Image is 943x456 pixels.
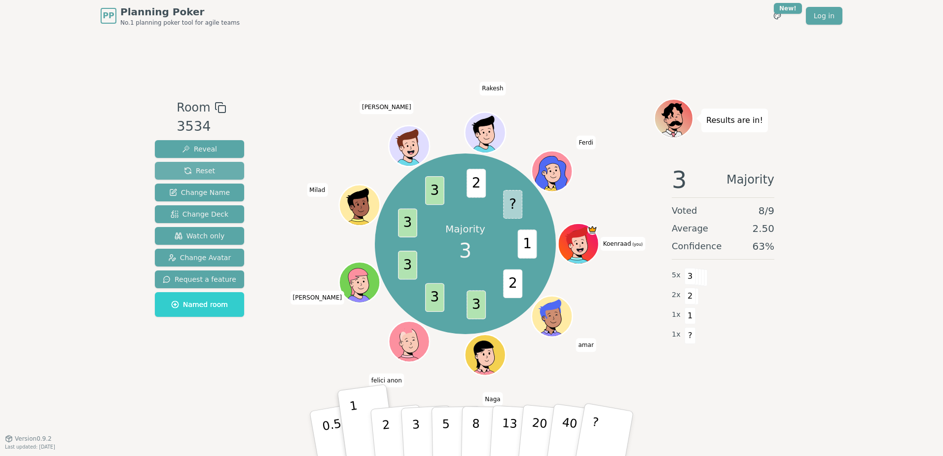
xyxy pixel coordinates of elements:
span: ? [503,190,522,218]
button: Change Name [155,184,244,201]
span: 8 / 9 [759,204,774,218]
span: Change Deck [171,209,228,219]
span: Planning Poker [120,5,240,19]
span: 1 x [672,309,681,320]
div: New! [774,3,802,14]
span: Change Name [169,188,230,197]
span: 63 % [753,239,774,253]
span: ? [685,327,696,344]
button: Request a feature [155,270,244,288]
button: Watch only [155,227,244,245]
a: Log in [806,7,842,25]
button: New! [768,7,786,25]
span: Room [177,99,210,116]
span: 3 [398,208,417,237]
p: Majority [445,222,485,236]
span: Majority [726,168,774,191]
span: Reveal [182,144,217,154]
span: 3 [425,283,444,311]
span: No.1 planning poker tool for agile teams [120,19,240,27]
span: Change Avatar [168,253,231,263]
span: 1 [517,229,537,258]
span: Last updated: [DATE] [5,444,55,450]
span: 2 [503,269,522,298]
span: 3 [467,290,486,319]
div: 3534 [177,116,226,137]
span: Click to change your name [601,237,645,251]
span: 1 x [672,329,681,340]
span: (you) [631,242,643,247]
span: 3 [685,268,696,285]
span: Named room [171,300,228,309]
button: Version0.9.2 [5,435,52,443]
button: Click to change your avatar [559,225,597,263]
button: Named room [155,292,244,317]
span: Click to change your name [360,100,414,114]
span: 3 [398,251,417,279]
span: Click to change your name [369,374,404,387]
p: 1 [349,399,363,453]
span: Koenraad is the host [587,225,597,235]
button: Reset [155,162,244,180]
span: Click to change your name [577,136,596,150]
span: Click to change your name [479,81,506,95]
span: 3 [459,236,471,266]
span: Average [672,222,708,235]
span: 3 [672,168,687,191]
span: 2 [467,169,486,197]
button: Change Avatar [155,249,244,266]
span: Confidence [672,239,722,253]
span: PP [103,10,114,22]
span: 3 [425,176,444,205]
span: 2 x [672,290,681,301]
span: 2.50 [752,222,774,235]
span: 2 [685,288,696,304]
p: Results are in! [706,114,763,127]
button: Change Deck [155,205,244,223]
span: 1 [685,307,696,324]
span: Reset [184,166,215,176]
span: 5 x [672,270,681,281]
a: PPPlanning PokerNo.1 planning poker tool for agile teams [101,5,240,27]
span: Click to change your name [482,392,503,406]
span: Voted [672,204,697,218]
span: Click to change your name [576,338,596,352]
span: Request a feature [163,274,236,284]
button: Reveal [155,140,244,158]
span: Click to change your name [290,291,344,304]
span: Watch only [175,231,225,241]
span: Version 0.9.2 [15,435,52,443]
span: Click to change your name [307,183,327,197]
